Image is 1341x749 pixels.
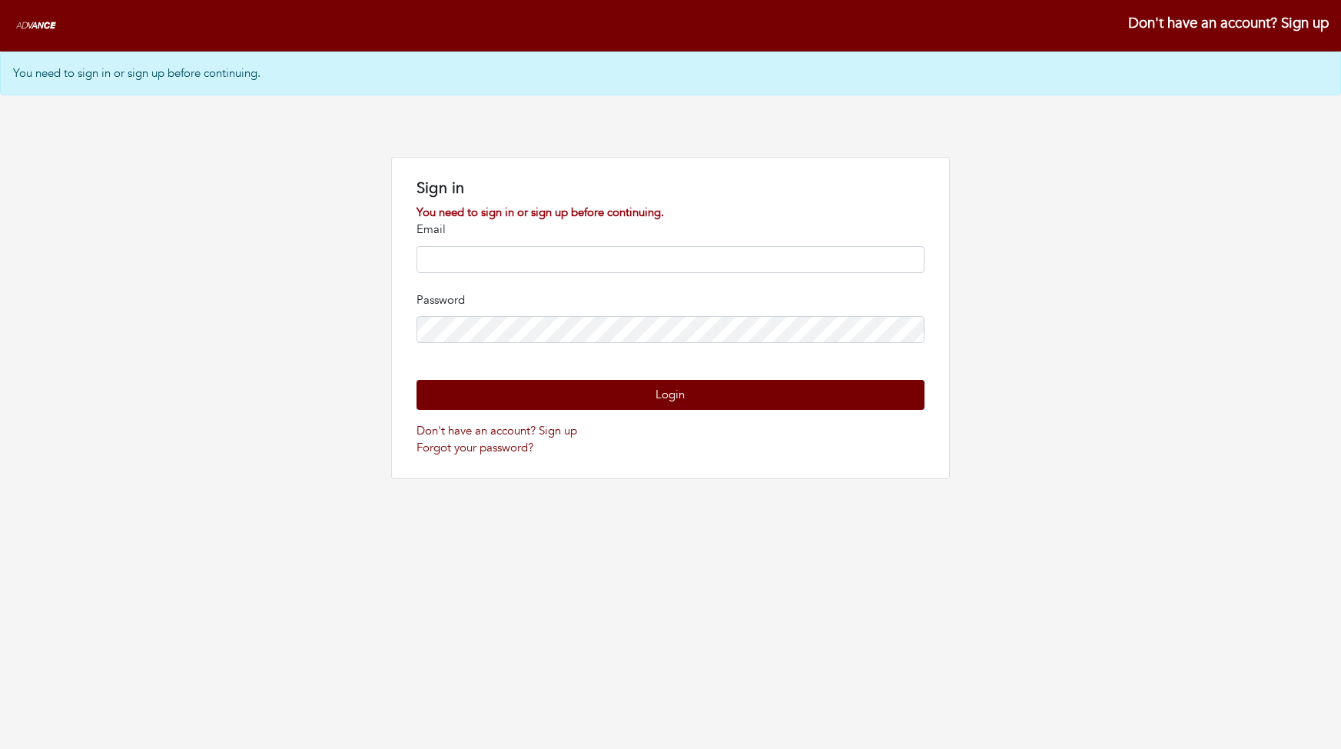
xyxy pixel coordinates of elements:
img: whiteAdvanceLogo.png [12,12,61,39]
div: You need to sign in or sign up before continuing. [417,204,924,221]
h1: Sign in [417,179,924,198]
p: Email [417,221,924,238]
a: Don't have an account? Sign up [1128,13,1329,33]
a: Don't have an account? Sign up [417,423,577,438]
a: Forgot your password? [417,440,533,455]
button: Login [417,380,924,410]
p: Password [417,291,924,309]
